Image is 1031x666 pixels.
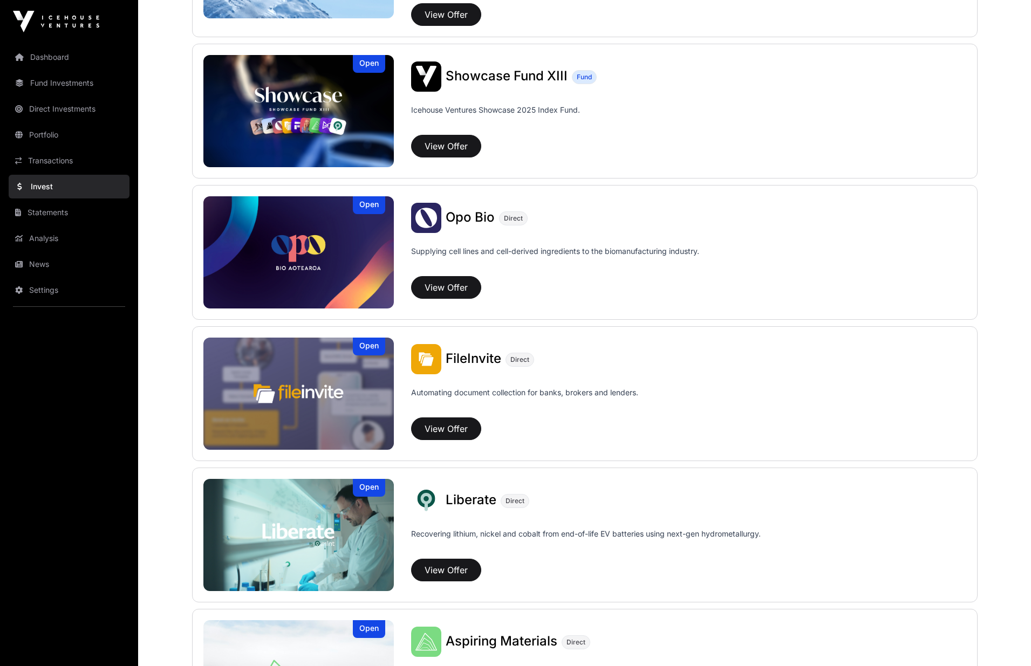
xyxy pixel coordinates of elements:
[566,638,585,647] span: Direct
[411,61,441,92] img: Showcase Fund XIII
[203,338,394,450] img: FileInvite
[9,149,129,173] a: Transactions
[446,68,568,84] span: Showcase Fund XIII
[203,196,394,308] img: Opo Bio
[353,620,385,638] div: Open
[203,196,394,308] a: Opo BioOpen
[9,97,129,121] a: Direct Investments
[411,344,441,374] img: FileInvite
[353,55,385,73] div: Open
[411,417,481,440] button: View Offer
[446,351,501,366] span: FileInvite
[203,479,394,591] img: Liberate
[411,387,638,413] p: Automating document collection for banks, brokers and lenders.
[353,338,385,355] div: Open
[411,276,481,299] button: View Offer
[9,278,129,302] a: Settings
[577,73,592,81] span: Fund
[411,105,580,115] p: Icehouse Ventures Showcase 2025 Index Fund.
[446,209,495,225] span: Opo Bio
[411,246,699,257] p: Supplying cell lines and cell-derived ingredients to the biomanufacturing industry.
[411,135,481,157] button: View Offer
[504,214,523,223] span: Direct
[977,614,1031,666] iframe: Chat Widget
[446,70,568,84] a: Showcase Fund XIII
[9,123,129,147] a: Portfolio
[446,635,557,649] a: Aspiring Materials
[411,203,441,233] img: Opo Bio
[446,633,557,649] span: Aspiring Materials
[203,479,394,591] a: LiberateOpen
[9,45,129,69] a: Dashboard
[203,55,394,167] img: Showcase Fund XIII
[203,338,394,450] a: FileInviteOpen
[9,201,129,224] a: Statements
[9,175,129,198] a: Invest
[203,55,394,167] a: Showcase Fund XIIIOpen
[411,627,441,657] img: Aspiring Materials
[446,493,496,507] a: Liberate
[411,559,481,581] button: View Offer
[353,479,385,497] div: Open
[9,252,129,276] a: News
[13,11,99,32] img: Icehouse Ventures Logo
[510,355,529,364] span: Direct
[9,226,129,250] a: Analysis
[411,3,481,26] button: View Offer
[446,352,501,366] a: FileInvite
[353,196,385,214] div: Open
[446,211,495,225] a: Opo Bio
[411,528,761,554] p: Recovering lithium, nickel and cobalt from end-of-life EV batteries using next-gen hydrometallurgy.
[506,497,524,505] span: Direct
[9,71,129,95] a: Fund Investments
[411,485,441,516] img: Liberate
[446,492,496,507] span: Liberate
